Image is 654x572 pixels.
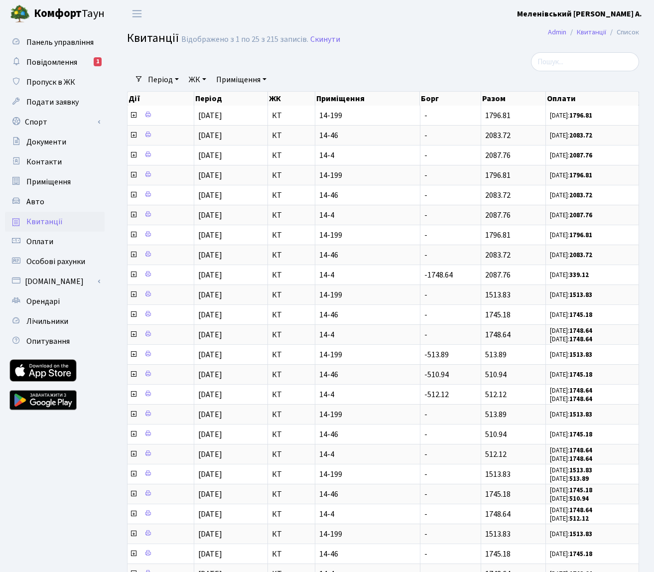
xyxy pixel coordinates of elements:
[569,530,592,539] b: 1513.83
[485,250,511,261] span: 2083.72
[319,271,416,279] span: 14-4
[319,470,416,478] span: 14-199
[310,35,340,44] a: Скинути
[5,132,105,152] a: Документи
[569,290,592,299] b: 1513.83
[550,335,592,344] small: [DATE]:
[550,310,592,319] small: [DATE]:
[481,92,546,106] th: Разом
[424,429,427,440] span: -
[550,395,592,404] small: [DATE]:
[319,371,416,379] span: 14-46
[127,29,179,47] span: Квитанції
[26,196,44,207] span: Авто
[569,326,592,335] b: 1748.64
[424,349,449,360] span: -513.89
[181,35,308,44] div: Відображено з 1 по 25 з 215 записів.
[550,550,592,559] small: [DATE]:
[550,530,592,539] small: [DATE]:
[10,4,30,24] img: logo.png
[485,349,507,360] span: 513.89
[485,489,511,500] span: 1745.18
[319,171,416,179] span: 14-199
[485,309,511,320] span: 1745.18
[319,112,416,120] span: 14-199
[424,210,427,221] span: -
[5,92,105,112] a: Подати заявку
[550,506,592,515] small: [DATE]:
[319,191,416,199] span: 14-46
[194,92,268,106] th: Період
[26,37,94,48] span: Панель управління
[485,289,511,300] span: 1513.83
[420,92,481,106] th: Борг
[272,331,311,339] span: КТ
[5,272,105,291] a: [DOMAIN_NAME]
[26,97,79,108] span: Подати заявку
[569,386,592,395] b: 1748.64
[198,529,222,540] span: [DATE]
[272,112,311,120] span: КТ
[550,111,592,120] small: [DATE]:
[5,52,105,72] a: Повідомлення1
[485,469,511,480] span: 1513.83
[424,529,427,540] span: -
[319,132,416,140] span: 14-46
[569,251,592,260] b: 2083.72
[272,430,311,438] span: КТ
[5,72,105,92] a: Пропуск в ЖК
[569,494,589,503] b: 510.94
[319,311,416,319] span: 14-46
[272,291,311,299] span: КТ
[26,236,53,247] span: Оплати
[198,429,222,440] span: [DATE]
[424,409,427,420] span: -
[5,252,105,272] a: Особові рахунки
[319,231,416,239] span: 14-199
[26,77,75,88] span: Пропуск в ЖК
[26,316,68,327] span: Лічильники
[485,329,511,340] span: 1748.64
[569,466,592,475] b: 1513.83
[424,509,427,520] span: -
[198,230,222,241] span: [DATE]
[424,329,427,340] span: -
[569,171,592,180] b: 1796.81
[272,311,311,319] span: КТ
[5,32,105,52] a: Панель управління
[550,486,592,495] small: [DATE]:
[569,410,592,419] b: 1513.83
[569,111,592,120] b: 1796.81
[424,150,427,161] span: -
[272,371,311,379] span: КТ
[550,430,592,439] small: [DATE]:
[550,514,589,523] small: [DATE]:
[485,190,511,201] span: 2083.72
[212,71,270,88] a: Приміщення
[5,311,105,331] a: Лічильники
[485,369,507,380] span: 510.94
[424,230,427,241] span: -
[546,92,639,106] th: Оплати
[198,329,222,340] span: [DATE]
[550,410,592,419] small: [DATE]:
[550,131,592,140] small: [DATE]:
[569,191,592,200] b: 2083.72
[26,216,63,227] span: Квитанції
[550,290,592,299] small: [DATE]:
[5,152,105,172] a: Контакти
[517,8,642,20] a: Меленівський [PERSON_NAME] А.
[550,350,592,359] small: [DATE]:
[198,289,222,300] span: [DATE]
[319,151,416,159] span: 14-4
[198,270,222,281] span: [DATE]
[34,5,82,21] b: Комфорт
[319,211,416,219] span: 14-4
[319,251,416,259] span: 14-46
[319,530,416,538] span: 14-199
[5,232,105,252] a: Оплати
[319,550,416,558] span: 14-46
[569,231,592,240] b: 1796.81
[569,310,592,319] b: 1745.18
[272,530,311,538] span: КТ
